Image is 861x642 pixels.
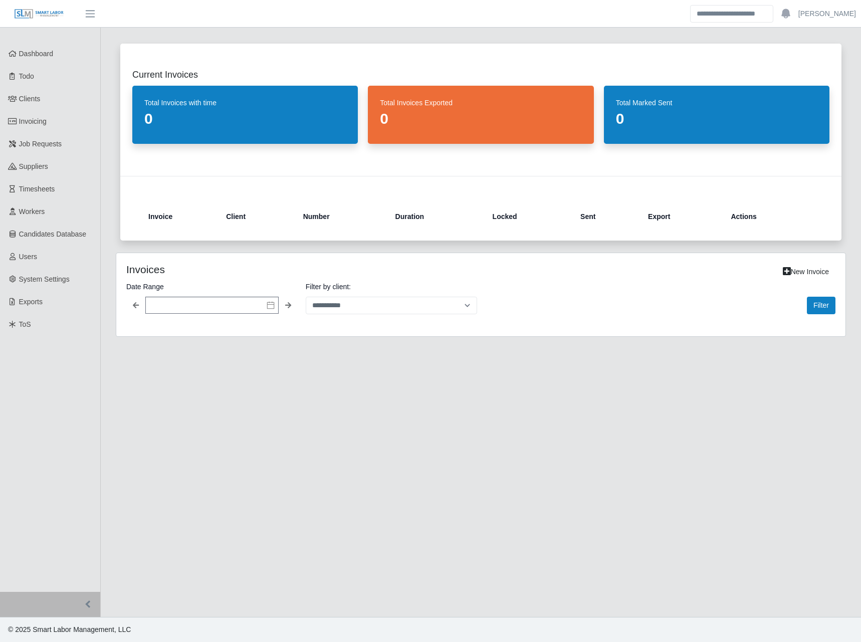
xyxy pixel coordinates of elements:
[19,275,70,283] span: System Settings
[19,50,54,58] span: Dashboard
[19,72,34,80] span: Todo
[306,281,477,293] label: Filter by client:
[616,110,817,128] dd: 0
[19,230,87,238] span: Candidates Database
[14,9,64,20] img: SLM Logo
[144,110,346,128] dd: 0
[690,5,773,23] input: Search
[776,263,835,281] a: New Invoice
[19,140,62,148] span: Job Requests
[485,204,572,229] th: Locked
[144,98,346,108] dt: Total Invoices with time
[132,68,829,82] h2: Current Invoices
[218,204,295,229] th: Client
[19,162,48,170] span: Suppliers
[380,98,581,108] dt: Total Invoices Exported
[19,95,41,103] span: Clients
[723,204,813,229] th: Actions
[19,185,55,193] span: Timesheets
[8,625,131,633] span: © 2025 Smart Labor Management, LLC
[126,263,413,276] h4: Invoices
[19,298,43,306] span: Exports
[19,117,47,125] span: Invoicing
[126,281,298,293] label: Date Range
[798,9,856,19] a: [PERSON_NAME]
[616,98,817,108] dt: Total Marked Sent
[295,204,387,229] th: Number
[148,204,218,229] th: Invoice
[807,297,835,314] button: Filter
[19,320,31,328] span: ToS
[387,204,485,229] th: Duration
[640,204,723,229] th: Export
[19,253,38,261] span: Users
[380,110,581,128] dd: 0
[19,207,45,216] span: Workers
[572,204,640,229] th: Sent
